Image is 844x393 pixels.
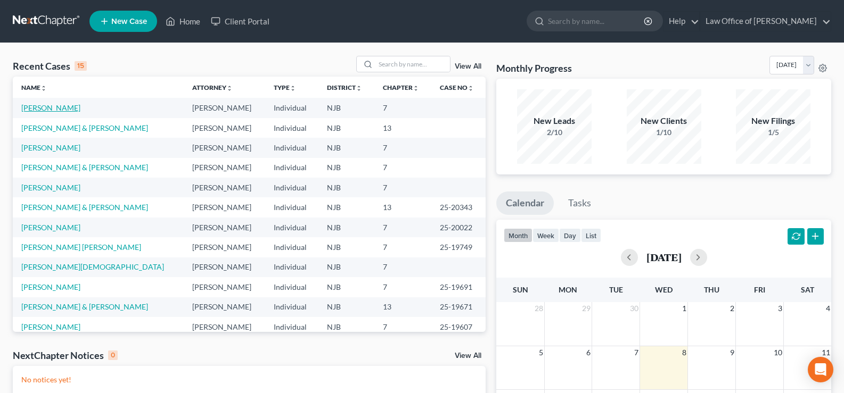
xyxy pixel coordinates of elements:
[455,352,481,359] a: View All
[184,138,265,157] td: [PERSON_NAME]
[496,191,554,215] a: Calendar
[265,178,318,197] td: Individual
[265,118,318,138] td: Individual
[265,98,318,118] td: Individual
[773,346,783,359] span: 10
[646,252,682,263] h2: [DATE]
[468,85,474,91] i: unfold_more
[538,346,544,359] span: 5
[184,317,265,337] td: [PERSON_NAME]
[318,138,374,157] td: NJB
[21,282,80,291] a: [PERSON_NAME]
[318,277,374,297] td: NJB
[517,115,592,127] div: New Leads
[318,98,374,118] td: NJB
[318,237,374,257] td: NJB
[736,127,810,138] div: 1/5
[627,127,701,138] div: 1/10
[374,197,431,217] td: 13
[318,178,374,197] td: NJB
[629,302,640,315] span: 30
[40,85,47,91] i: unfold_more
[318,118,374,138] td: NJB
[681,302,687,315] span: 1
[374,98,431,118] td: 7
[633,346,640,359] span: 7
[559,228,581,243] button: day
[548,11,645,31] input: Search by name...
[108,350,118,360] div: 0
[206,12,275,31] a: Client Portal
[627,115,701,127] div: New Clients
[559,285,577,294] span: Mon
[318,197,374,217] td: NJB
[609,285,623,294] span: Tue
[729,302,735,315] span: 2
[681,346,687,359] span: 8
[374,257,431,277] td: 7
[374,138,431,157] td: 7
[290,85,296,91] i: unfold_more
[431,277,486,297] td: 25-19691
[111,18,147,26] span: New Case
[318,158,374,178] td: NJB
[184,158,265,178] td: [PERSON_NAME]
[160,12,206,31] a: Home
[431,297,486,317] td: 25-19671
[374,178,431,197] td: 7
[21,123,148,132] a: [PERSON_NAME] & [PERSON_NAME]
[318,317,374,337] td: NJB
[265,158,318,178] td: Individual
[431,218,486,237] td: 25-20022
[184,297,265,317] td: [PERSON_NAME]
[374,297,431,317] td: 13
[559,191,601,215] a: Tasks
[21,163,148,172] a: [PERSON_NAME] & [PERSON_NAME]
[655,285,673,294] span: Wed
[736,115,810,127] div: New Filings
[374,277,431,297] td: 7
[374,317,431,337] td: 7
[808,357,833,382] div: Open Intercom Messenger
[777,302,783,315] span: 3
[318,297,374,317] td: NJB
[21,183,80,192] a: [PERSON_NAME]
[431,237,486,257] td: 25-19749
[265,237,318,257] td: Individual
[532,228,559,243] button: week
[729,346,735,359] span: 9
[704,285,719,294] span: Thu
[265,277,318,297] td: Individual
[274,83,296,91] a: Typeunfold_more
[374,237,431,257] td: 7
[801,285,814,294] span: Sat
[21,302,148,311] a: [PERSON_NAME] & [PERSON_NAME]
[13,349,118,362] div: NextChapter Notices
[504,228,532,243] button: month
[455,63,481,70] a: View All
[21,262,164,271] a: [PERSON_NAME][DEMOGRAPHIC_DATA]
[192,83,233,91] a: Attorneyunfold_more
[431,197,486,217] td: 25-20343
[21,322,80,331] a: [PERSON_NAME]
[265,297,318,317] td: Individual
[21,223,80,232] a: [PERSON_NAME]
[375,56,450,72] input: Search by name...
[318,257,374,277] td: NJB
[21,243,141,252] a: [PERSON_NAME] [PERSON_NAME]
[265,218,318,237] td: Individual
[374,158,431,178] td: 7
[21,83,47,91] a: Nameunfold_more
[821,346,831,359] span: 11
[184,178,265,197] td: [PERSON_NAME]
[581,228,601,243] button: list
[374,218,431,237] td: 7
[517,127,592,138] div: 2/10
[226,85,233,91] i: unfold_more
[327,83,362,91] a: Districtunfold_more
[413,85,419,91] i: unfold_more
[184,277,265,297] td: [PERSON_NAME]
[265,138,318,157] td: Individual
[496,62,572,74] h3: Monthly Progress
[21,203,148,212] a: [PERSON_NAME] & [PERSON_NAME]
